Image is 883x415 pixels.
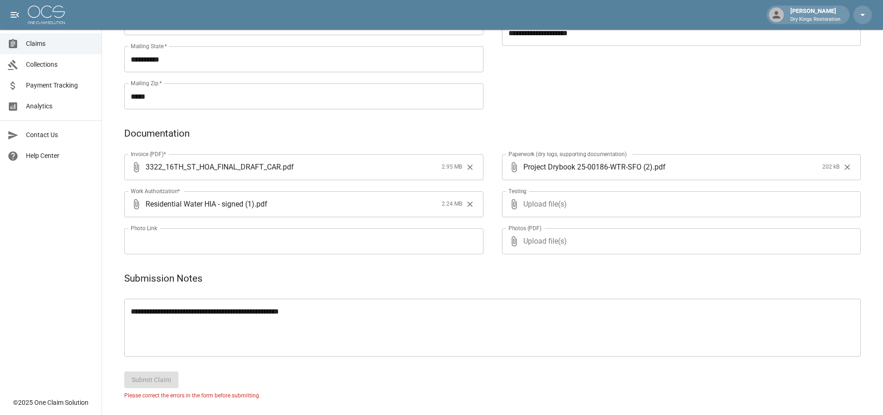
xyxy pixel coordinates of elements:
[26,151,94,161] span: Help Center
[131,224,157,232] label: Photo Link
[26,81,94,90] span: Payment Tracking
[787,6,844,23] div: [PERSON_NAME]
[508,224,541,232] label: Photos (PDF)
[463,197,477,211] button: Clear
[28,6,65,24] img: ocs-logo-white-transparent.png
[26,60,94,69] span: Collections
[442,163,462,172] span: 2.95 MB
[653,162,666,172] span: . pdf
[146,162,281,172] span: 3322_16TH_ST_HOA_FINAL_DRAFT_CAR
[822,163,839,172] span: 202 kB
[442,200,462,209] span: 2.24 MB
[6,6,24,24] button: open drawer
[840,160,854,174] button: Clear
[508,187,527,195] label: Testing
[26,130,94,140] span: Contact Us
[523,162,653,172] span: Project Drybook 25-00186-WTR-SFO (2)
[131,79,162,87] label: Mailing Zip
[131,187,180,195] label: Work Authorization*
[131,150,166,158] label: Invoice (PDF)*
[523,191,836,217] span: Upload file(s)
[124,392,861,400] p: Please correct the errors in the form before submitting.
[508,150,627,158] label: Paperwork (dry logs, supporting documentation)
[254,199,267,209] span: . pdf
[13,398,89,407] div: © 2025 One Claim Solution
[790,16,840,24] p: Dry Kings Restoration
[523,228,836,254] span: Upload file(s)
[26,39,94,49] span: Claims
[146,199,254,209] span: Residential Water HIA - signed (1)
[26,101,94,111] span: Analytics
[131,42,167,50] label: Mailing State
[463,160,477,174] button: Clear
[281,162,294,172] span: . pdf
